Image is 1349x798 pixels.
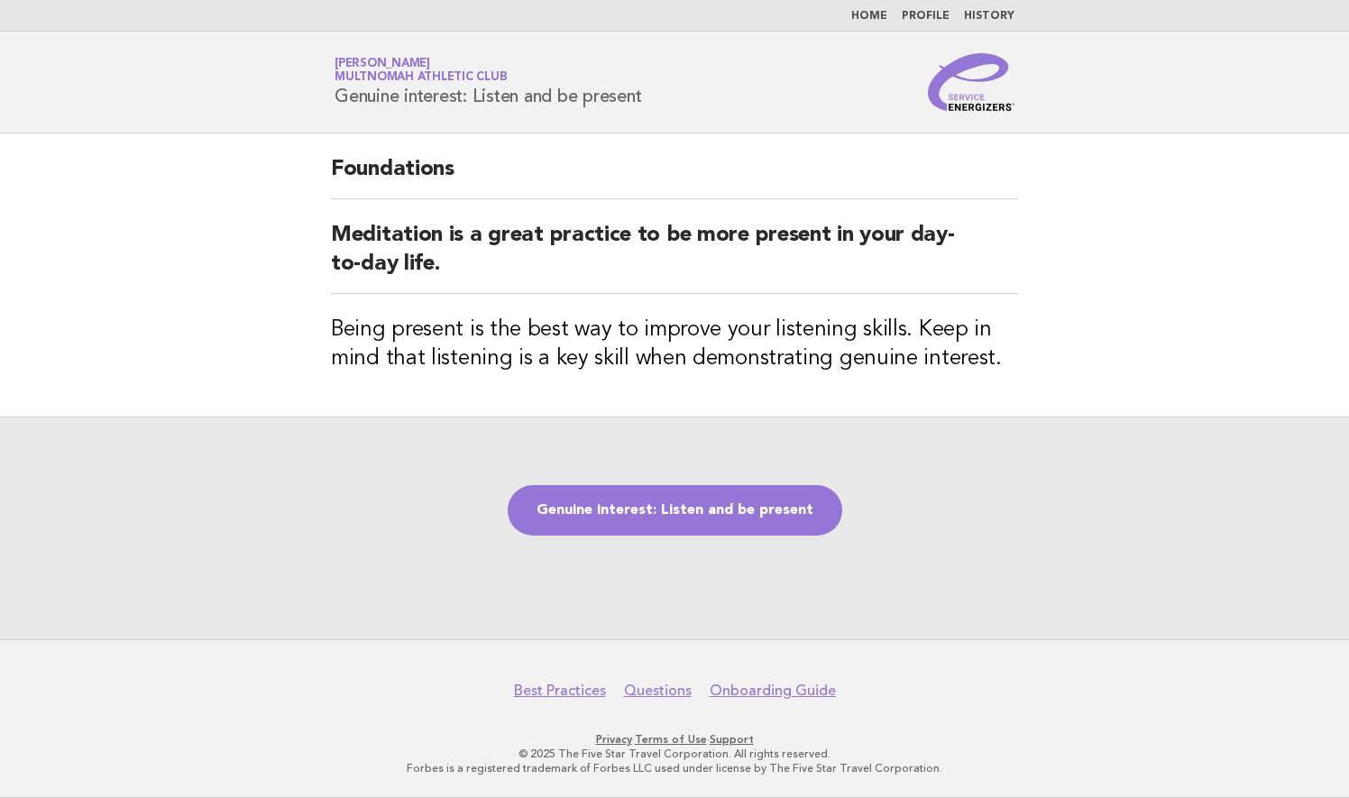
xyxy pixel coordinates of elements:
[635,733,707,746] a: Terms of Use
[331,155,1018,199] h2: Foundations
[514,682,606,700] a: Best Practices
[335,58,507,83] a: [PERSON_NAME]Multnomah Athletic Club
[710,733,754,746] a: Support
[335,72,507,84] span: Multnomah Athletic Club
[964,11,1014,22] a: History
[851,11,887,22] a: Home
[710,682,836,700] a: Onboarding Guide
[624,682,692,700] a: Questions
[928,53,1014,111] img: Service Energizers
[596,733,632,746] a: Privacy
[123,761,1226,775] p: Forbes is a registered trademark of Forbes LLC used under license by The Five Star Travel Corpora...
[331,316,1018,373] h3: Being present is the best way to improve your listening skills. Keep in mind that listening is a ...
[902,11,950,22] a: Profile
[123,747,1226,761] p: © 2025 The Five Star Travel Corporation. All rights reserved.
[335,59,641,105] h1: Genuine interest: Listen and be present
[331,221,1018,294] h2: Meditation is a great practice to be more present in your day-to-day life.
[508,485,842,536] a: Genuine interest: Listen and be present
[123,732,1226,747] p: · ·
